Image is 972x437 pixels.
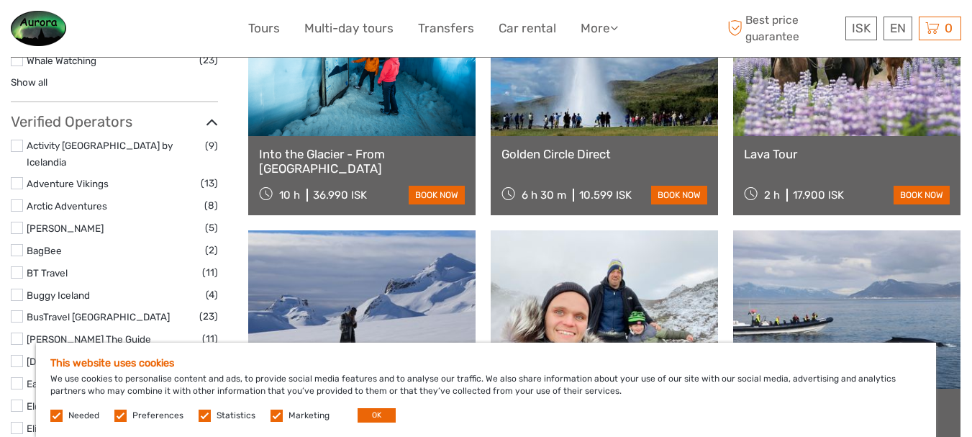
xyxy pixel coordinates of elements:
a: More [581,18,618,39]
div: 36.990 ISK [313,189,367,202]
label: Statistics [217,410,255,422]
a: Whale Watching [27,55,96,66]
a: book now [651,186,707,204]
a: BagBee [27,245,62,256]
a: BusTravel [GEOGRAPHIC_DATA] [27,311,170,323]
a: Tours [248,18,280,39]
span: (4) [206,287,218,303]
a: Elite-Chauffeur [27,423,96,434]
span: ISK [852,21,871,35]
a: Adventure Vikings [27,178,109,189]
span: (8) [204,197,218,214]
img: Guesthouse information [11,11,66,46]
a: EastWest [27,378,68,389]
a: Car rental [499,18,556,39]
a: Arctic Adventures [27,200,107,212]
label: Preferences [132,410,183,422]
a: book now [409,186,465,204]
a: Transfers [418,18,474,39]
span: 0 [943,21,955,35]
a: Multi-day tours [304,18,394,39]
span: 10 h [279,189,300,202]
span: 2 h [764,189,780,202]
a: Elding Adventure at Sea [27,400,133,412]
span: (23) [199,52,218,68]
a: Golden Circle Direct [501,147,707,161]
label: Marketing [289,410,330,422]
span: (5) [205,220,218,236]
a: Show all [11,76,47,88]
h5: This website uses cookies [50,357,922,369]
div: EN [884,17,912,40]
span: (13) [201,175,218,192]
a: Buggy Iceland [27,289,90,301]
div: 17.900 ISK [793,189,844,202]
div: We use cookies to personalise content and ads, to provide social media features and to analyse ou... [36,343,936,437]
span: (23) [199,308,218,325]
button: Open LiveChat chat widget [165,22,183,40]
span: Best price guarantee [724,12,842,44]
a: book now [894,186,950,204]
span: (2) [205,242,218,258]
p: We're away right now. Please check back later! [20,25,163,37]
div: 10.599 ISK [579,189,632,202]
a: [PERSON_NAME] [27,222,104,234]
a: BT Travel [27,267,68,279]
span: (11) [202,264,218,281]
a: Into the Glacier - From [GEOGRAPHIC_DATA] [259,147,465,176]
a: Lava Tour [744,147,950,161]
a: [DOMAIN_NAME] by Icelandia [27,356,158,367]
span: (11) [202,330,218,347]
a: Activity [GEOGRAPHIC_DATA] by Icelandia [27,140,173,168]
span: (9) [205,138,218,154]
label: Needed [68,410,99,422]
button: OK [358,408,396,423]
a: [PERSON_NAME] The Guide [27,333,151,345]
h3: Verified Operators [11,113,218,130]
span: 6 h 30 m [522,189,566,202]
